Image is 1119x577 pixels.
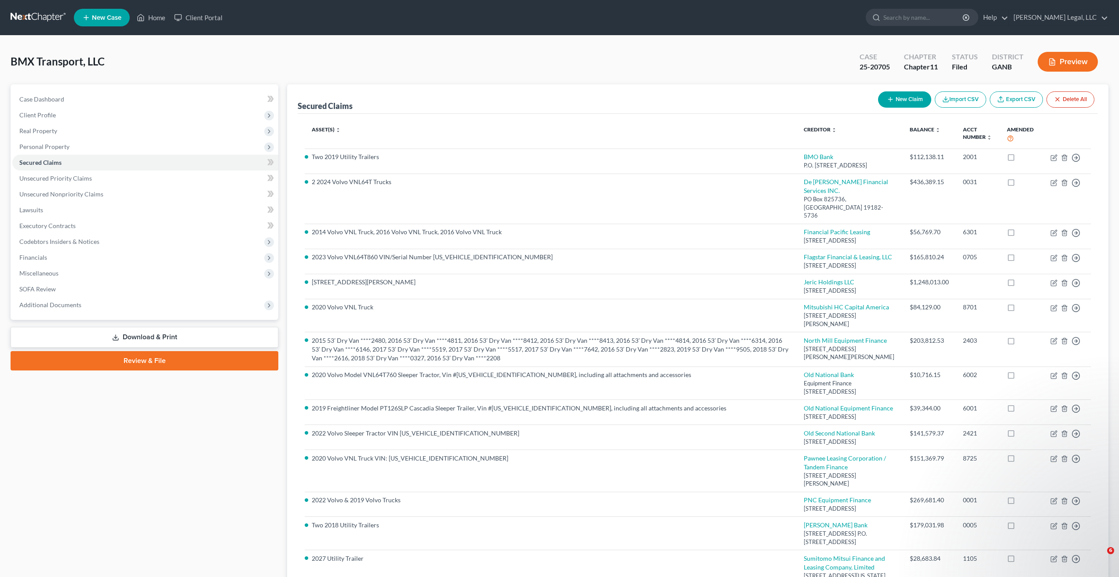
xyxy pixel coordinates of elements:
span: Lawsuits [19,206,43,214]
li: 2023 Volvo VNL64T860 VIN/Serial Number [US_VEHICLE_IDENTIFICATION_NUMBER] [312,253,790,261]
a: Asset(s) unfold_more [312,126,341,133]
div: $28,683.84 [910,554,949,563]
div: GANB [992,62,1024,72]
div: District [992,52,1024,62]
span: 11 [930,62,938,71]
a: Old National Bank [804,371,854,378]
div: [STREET_ADDRESS] [804,504,896,513]
div: $39,344.00 [910,404,949,413]
span: Real Property [19,127,57,134]
span: Unsecured Priority Claims [19,174,92,182]
i: unfold_more [935,127,940,133]
span: Codebtors Insiders & Notices [19,238,99,245]
div: [STREET_ADDRESS][PERSON_NAME] [804,312,896,328]
div: 2403 [963,336,993,345]
div: 0705 [963,253,993,261]
div: [STREET_ADDRESS] [804,261,896,270]
li: 2019 Freightliner Model PT126SLP Cascadia Sleeper Trailer, Vin #[US_VEHICLE_IDENTIFICATION_NUMBER... [312,404,790,413]
a: Flagstar Financial & Leasing, LLC [804,253,892,261]
div: $436,389.15 [910,178,949,186]
div: Case [860,52,890,62]
a: Pawnee Leasing Corporation / Tandem Finance [804,454,886,471]
span: Additional Documents [19,301,81,308]
div: PO Box 825736, [GEOGRAPHIC_DATA] 19182-5736 [804,195,896,220]
button: Delete All [1046,91,1094,108]
button: New Claim [878,91,931,108]
div: $84,129.00 [910,303,949,312]
a: Case Dashboard [12,91,278,107]
a: Home [132,10,170,25]
div: $203,812.53 [910,336,949,345]
div: Equipment Finance [STREET_ADDRESS] [804,379,896,396]
div: $56,769.70 [910,228,949,236]
div: [STREET_ADDRESS] [804,236,896,245]
div: [STREET_ADDRESS] [804,413,896,421]
li: 2020 Volvo VNL Truck VIN: [US_VEHICLE_IDENTIFICATION_NUMBER] [312,454,790,463]
div: 8725 [963,454,993,463]
span: Case Dashboard [19,95,64,103]
div: Secured Claims [298,101,353,111]
a: North Mill Equipment Finance [804,337,887,344]
a: Executory Contracts [12,218,278,234]
a: Lawsuits [12,202,278,218]
th: Amended [1000,121,1043,149]
div: $112,138.11 [910,152,949,161]
div: [STREET_ADDRESS] [804,287,896,295]
a: [PERSON_NAME] Legal, LLC [1009,10,1108,25]
span: Miscellaneous [19,269,58,277]
i: unfold_more [335,127,341,133]
input: Search by name... [883,9,964,25]
a: Old Second National Bank [804,429,875,437]
span: New Case [92,15,121,21]
div: $1,248,013.00 [910,278,949,287]
span: Financials [19,254,47,261]
div: P.O. [STREET_ADDRESS] [804,161,896,170]
a: Client Portal [170,10,227,25]
div: $141,579.37 [910,429,949,438]
div: [STREET_ADDRESS] P.O. [STREET_ADDRESS] [804,530,896,546]
span: Secured Claims [19,159,62,166]
div: $269,681.40 [910,496,949,504]
a: Unsecured Nonpriority Claims [12,186,278,202]
a: [PERSON_NAME] Bank [804,521,867,529]
a: Review & File [11,351,278,370]
div: $151,369.79 [910,454,949,463]
a: BMO Bank [804,153,833,160]
li: 2020 Volvo VNL Truck [312,303,790,312]
div: 6002 [963,370,993,379]
button: Preview [1038,52,1098,72]
div: Filed [952,62,978,72]
span: Personal Property [19,143,69,150]
a: Secured Claims [12,155,278,171]
i: unfold_more [831,127,837,133]
div: 8701 [963,303,993,312]
div: [STREET_ADDRESS][PERSON_NAME][PERSON_NAME] [804,345,896,361]
span: 6 [1107,547,1114,554]
a: Unsecured Priority Claims [12,171,278,186]
a: Sumitomo Mitsui Finance and Leasing Company, Limited [804,555,885,571]
div: $165,810.24 [910,253,949,261]
div: Chapter [904,52,938,62]
div: $10,716.15 [910,370,949,379]
div: 6301 [963,228,993,236]
li: 2015 53’ Dry Van ****2480, 2016 53’ Dry Van ****4811, 2016 53’ Dry Van ****8412, 2016 53’ Dry Van... [312,336,790,363]
a: Export CSV [990,91,1043,108]
a: PNC Equipment Finance [804,496,871,504]
div: 2421 [963,429,993,438]
a: Financial Pacific Leasing [804,228,870,236]
span: Executory Contracts [19,222,76,229]
button: Import CSV [935,91,986,108]
span: SOFA Review [19,285,56,293]
li: 2020 Volvo Model VNL64T760 Sleeper Tractor, Vin #[US_VEHICLE_IDENTIFICATION_NUMBER], including al... [312,370,790,379]
a: De [PERSON_NAME] Financial Services INC. [804,178,888,194]
div: $179,031.98 [910,521,949,530]
a: Download & Print [11,327,278,348]
div: Chapter [904,62,938,72]
li: [STREET_ADDRESS][PERSON_NAME] [312,278,790,287]
li: Two 2019 Utility Trailers [312,152,790,161]
span: Client Profile [19,111,56,119]
div: 1105 [963,554,993,563]
a: Creditor unfold_more [804,126,837,133]
a: Mitsubishi HC Capital America [804,303,889,311]
iframe: Intercom live chat [1089,547,1110,568]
